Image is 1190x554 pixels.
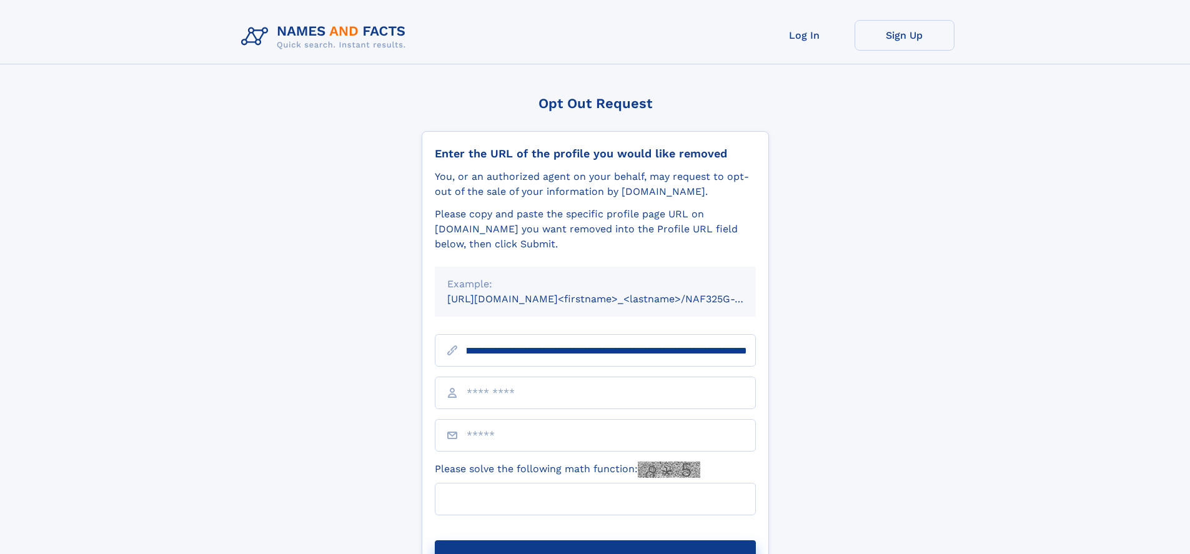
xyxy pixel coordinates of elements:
[435,462,700,478] label: Please solve the following math function:
[435,207,756,252] div: Please copy and paste the specific profile page URL on [DOMAIN_NAME] you want removed into the Pr...
[447,277,743,292] div: Example:
[435,147,756,161] div: Enter the URL of the profile you would like removed
[435,169,756,199] div: You, or an authorized agent on your behalf, may request to opt-out of the sale of your informatio...
[755,20,855,51] a: Log In
[422,96,769,111] div: Opt Out Request
[447,293,780,305] small: [URL][DOMAIN_NAME]<firstname>_<lastname>/NAF325G-xxxxxxxx
[855,20,954,51] a: Sign Up
[236,20,416,54] img: Logo Names and Facts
